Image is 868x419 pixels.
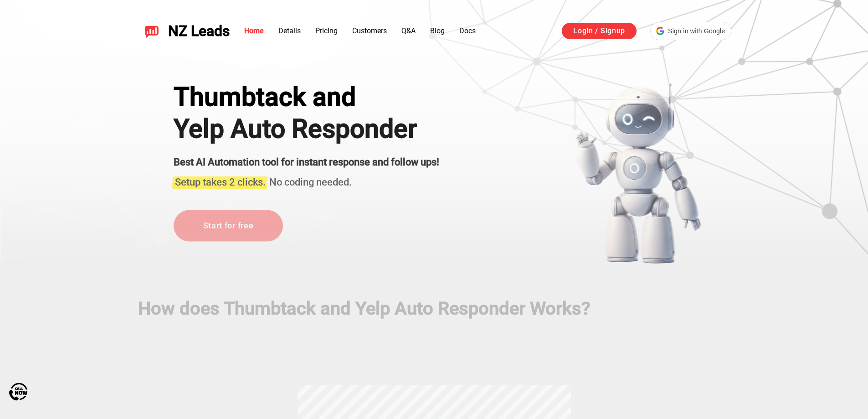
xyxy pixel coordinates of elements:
[244,26,264,35] a: Home
[168,23,230,40] span: NZ Leads
[562,23,637,39] a: Login / Signup
[459,26,476,35] a: Docs
[315,26,338,35] a: Pricing
[668,26,725,36] span: Sign in with Google
[278,26,301,35] a: Details
[575,82,702,264] img: yelp bot
[650,22,731,40] div: Sign in with Google
[174,210,283,242] a: Start for free
[138,298,730,319] h2: How does Thumbtack and Yelp Auto Responder Works?
[174,82,439,112] div: Thumbtack and
[174,114,439,144] h1: Yelp Auto Responder
[144,24,159,38] img: NZ Leads logo
[9,383,27,401] img: Call Now
[352,26,387,35] a: Customers
[174,171,439,189] h3: No coding needed.
[430,26,445,35] a: Blog
[174,156,439,168] strong: Best AI Automation tool for instant response and follow ups!
[401,26,416,35] a: Q&A
[175,176,266,188] span: Setup takes 2 clicks.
